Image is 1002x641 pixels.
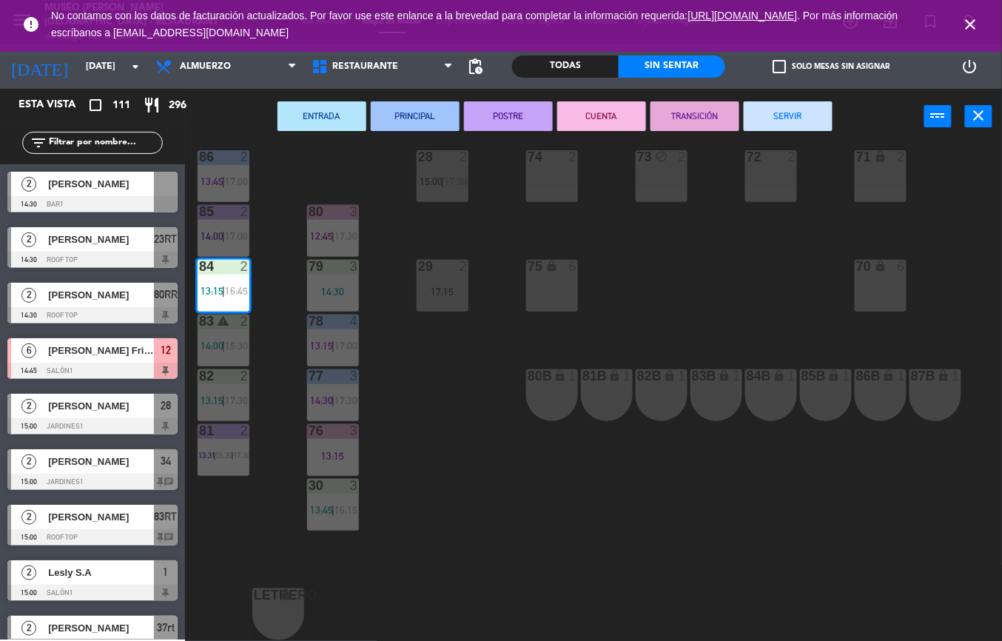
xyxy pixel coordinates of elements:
div: 2 [241,315,249,328]
i: arrow_drop_down [127,58,144,75]
button: CUENTA [557,101,646,131]
i: lock [882,369,895,382]
div: 6 [898,260,907,273]
i: error [22,16,40,33]
div: Todas [512,56,619,78]
span: 13:45 [310,504,333,516]
div: 83 [199,315,200,328]
i: lock [827,369,840,382]
span: 13:15 [201,395,223,406]
span: No contamos con los datos de facturación actualizados. Por favor use este enlance a la brevedad p... [51,10,898,38]
span: 2 [21,454,36,469]
div: 85B [801,369,802,383]
div: 1 [569,369,578,383]
button: power_input [924,105,952,127]
span: 23RT [155,230,178,248]
span: [PERSON_NAME] [48,176,154,192]
i: lock [280,588,292,601]
span: 15:00 [420,175,443,187]
span: 13:15 [201,285,223,297]
div: 2 [460,150,468,164]
div: 83B [692,369,693,383]
i: lock [874,150,887,163]
span: Restaurante [332,61,398,72]
span: 2 [21,399,36,414]
i: lock [554,369,566,382]
span: 17:30 [444,175,467,187]
span: [PERSON_NAME] [48,454,154,469]
span: 17:00 [225,230,248,242]
input: Filtrar por nombre... [47,135,162,151]
i: lock [545,260,558,272]
span: pending_actions [466,58,484,75]
span: Almuerzo [180,61,231,72]
span: 15:30 [216,451,233,460]
div: 3 [350,205,359,218]
div: 3 [350,260,359,273]
span: | [441,175,444,187]
span: | [222,340,225,352]
i: restaurant [143,96,161,114]
div: 6 [569,260,578,273]
div: 14:30 [307,286,359,297]
div: 2 [460,260,468,273]
div: 70 [856,260,857,273]
button: TRANSICIÓN [650,101,739,131]
div: 1 [843,369,852,383]
span: 13:45 [201,175,223,187]
span: | [222,395,225,406]
div: 2 [241,150,249,164]
i: crop_square [87,96,104,114]
a: . Por más información escríbanos a [EMAIL_ADDRESS][DOMAIN_NAME] [51,10,898,38]
span: 12 [161,341,171,359]
div: 86B [856,369,857,383]
i: power_input [929,107,947,124]
div: 82 [199,369,200,383]
span: 14:00 [201,230,223,242]
span: 14:30 [310,395,333,406]
span: | [214,451,216,460]
i: filter_list [30,134,47,152]
div: 1 [788,369,797,383]
span: 17:30 [334,230,357,242]
div: 2 [569,150,578,164]
span: | [332,340,334,352]
div: 84 [199,260,200,273]
span: 2 [21,288,36,303]
div: 2 [788,150,797,164]
div: 71 [856,150,857,164]
span: 2 [21,510,36,525]
span: check_box_outline_blank [773,60,787,73]
span: 13:31 [198,451,215,460]
span: | [332,504,334,516]
span: 111 [112,97,130,114]
span: 1 [164,563,169,581]
span: [PERSON_NAME] [48,509,154,525]
button: SERVIR [744,101,833,131]
div: 2 [241,369,249,383]
span: | [222,285,225,297]
span: 16:15 [334,504,357,516]
div: 3 [350,479,359,492]
div: 3 [350,369,359,383]
span: 13:15 [310,340,333,352]
i: block [655,150,668,163]
div: 87B [911,369,912,383]
span: 2 [21,232,36,247]
span: 16:45 [225,285,248,297]
div: Letrero [254,588,255,602]
span: 12:45 [310,230,333,242]
div: 29 [418,260,419,273]
button: close [965,105,992,127]
i: close [962,16,980,33]
button: ENTRADA [278,101,366,131]
div: 13:15 [307,451,359,461]
div: 2 [898,150,907,164]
